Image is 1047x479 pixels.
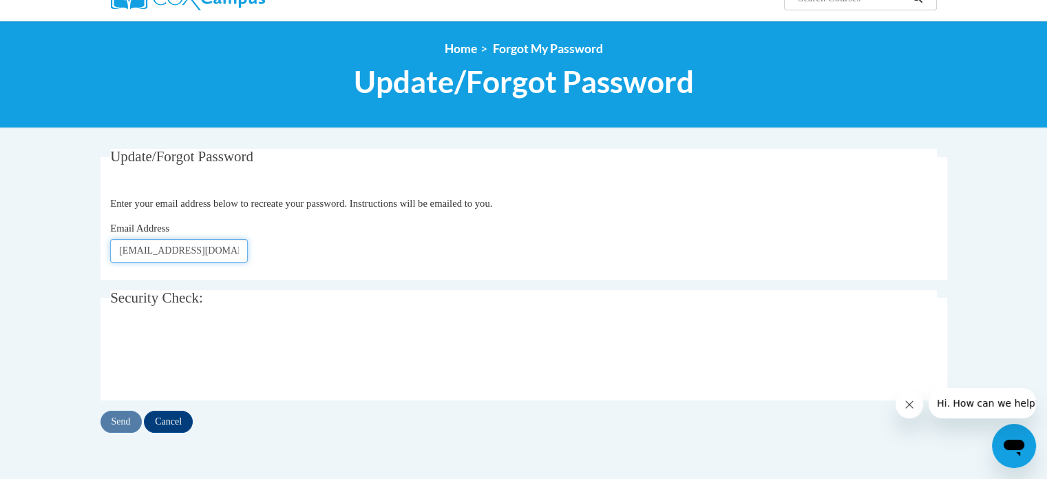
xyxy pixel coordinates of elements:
[144,411,193,433] input: Cancel
[493,41,603,56] span: Forgot My Password
[110,198,492,209] span: Enter your email address below to recreate your password. Instructions will be emailed to you.
[929,388,1036,418] iframe: Message from company
[110,329,319,383] iframe: reCAPTCHA
[354,63,694,100] span: Update/Forgot Password
[110,239,248,263] input: Email
[110,223,169,234] span: Email Address
[110,148,253,165] span: Update/Forgot Password
[110,289,203,306] span: Security Check:
[8,10,112,21] span: Hi. How can we help?
[992,424,1036,468] iframe: Button to launch messaging window
[445,41,477,56] a: Home
[896,391,923,418] iframe: Close message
